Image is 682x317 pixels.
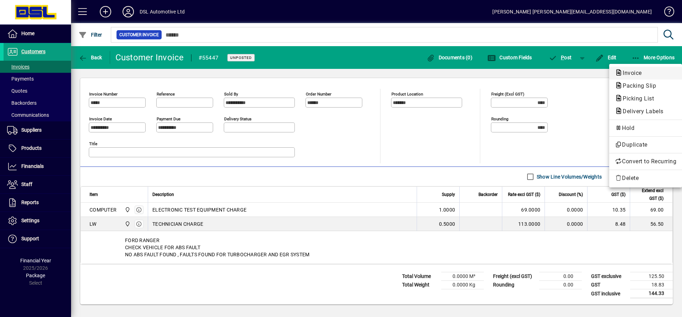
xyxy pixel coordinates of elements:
[615,124,676,132] span: Hold
[615,157,676,166] span: Convert to Recurring
[615,108,667,115] span: Delivery Labels
[615,95,657,102] span: Picking List
[615,82,660,89] span: Packing Slip
[615,141,676,149] span: Duplicate
[615,70,645,76] span: Invoice
[615,174,676,182] span: Delete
